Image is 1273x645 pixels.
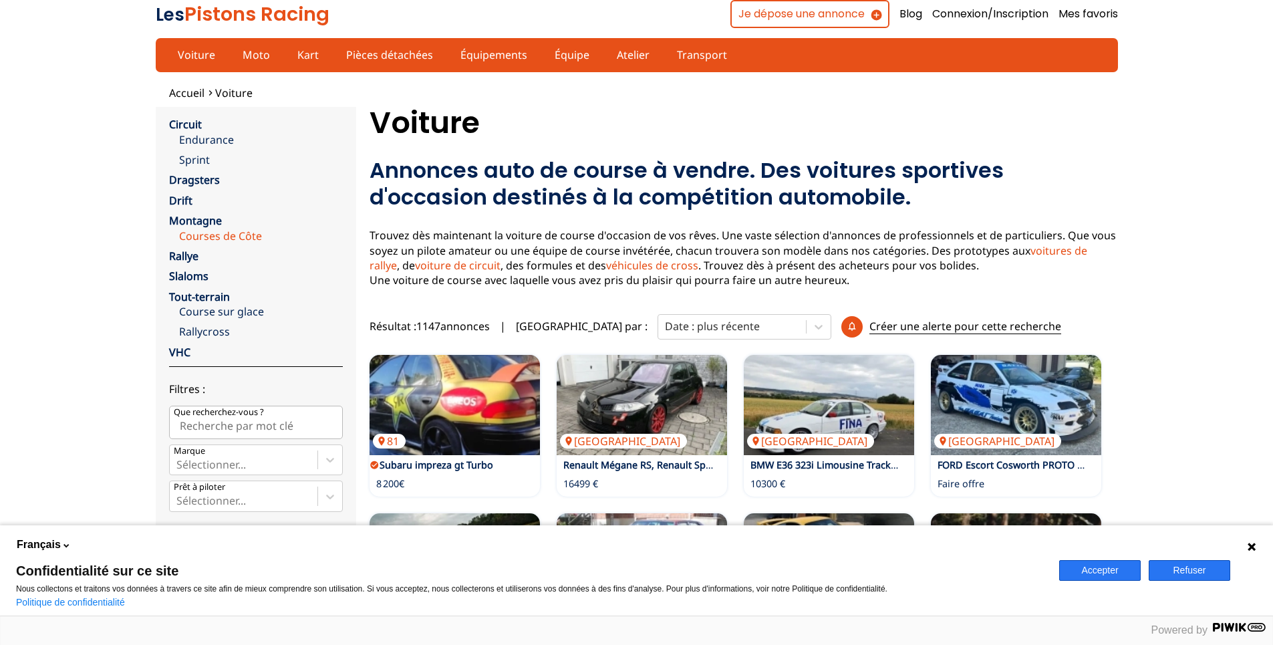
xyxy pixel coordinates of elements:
input: Prêt à piloterSélectionner... [176,495,179,507]
a: Voiture [215,86,253,100]
p: Filtres : [169,382,343,396]
a: Course sur glace [179,304,343,319]
img: FORD Escort Cosworth PROTO by Gabat [931,355,1101,455]
a: Endurance [179,132,343,147]
button: Accepter [1059,560,1141,581]
img: 1985 - Maserati Quattroporte [557,513,727,614]
img: BMW M3 E92 Original V8 Superstars inkl. Minisattel [370,513,540,614]
p: Nous collectons et traitons vos données à travers ce site afin de mieux comprendre son utilisatio... [16,584,1043,594]
button: Refuser [1149,560,1230,581]
span: Confidentialité sur ce site [16,564,1043,577]
a: BMW E36 323i Limousine Tracktool KW V3 Protrack ONE[GEOGRAPHIC_DATA] [744,355,914,455]
a: Subaru impreza gt Turbo [380,459,493,471]
p: 8 200€ [376,477,404,491]
a: Slaloms [169,269,208,283]
a: LesPistons Racing [156,1,329,27]
p: [GEOGRAPHIC_DATA] par : [516,319,648,334]
a: Voiture [169,43,224,66]
a: Transport [668,43,736,66]
h2: Annonces auto de course à vendre. Des voitures sportives d'occasion destinés à la compétition aut... [370,157,1118,211]
a: Rallycross [179,324,343,339]
a: voitures de rallye [370,243,1087,273]
a: Kart [289,43,327,66]
p: Créer une alerte pour cette recherche [869,319,1061,334]
a: Sprint [179,152,343,167]
a: Équipements [452,43,536,66]
a: Renault Mégane RS, Renault Sport[GEOGRAPHIC_DATA] [557,355,727,455]
a: BMW M3 E92 Original V8 Superstars inkl. Minisattel[GEOGRAPHIC_DATA] [370,513,540,614]
img: Subaru impreza gt Turbo [370,355,540,455]
p: 16499 € [563,477,598,491]
a: Équipe [546,43,598,66]
img: Renault Mégane RS, Renault Sport [557,355,727,455]
a: Subaru impreza gt Turbo 81 [370,355,540,455]
a: 1985 - Maserati Quattroporte[GEOGRAPHIC_DATA] [557,513,727,614]
a: BMW E36 323i Limousine Tracktool KW V3 Protrack ONE [750,459,1004,471]
img: Porsche® 991 GT2 RS (2015) – Rohbau [744,513,914,614]
a: Courses de Côte [179,229,343,243]
img: BMW E30 318is Rennwagen Rallye Oldtimer Motorsport GR. [931,513,1101,614]
a: Connexion/Inscription [932,7,1048,21]
p: Marque [174,445,205,457]
a: Tout-terrain [169,289,230,304]
a: FORD Escort Cosworth PROTO by Gabat[GEOGRAPHIC_DATA] [931,355,1101,455]
a: Rallye [169,249,198,263]
a: Moto [234,43,279,66]
a: FORD Escort Cosworth PROTO by Gabat [938,459,1117,471]
a: véhicules de cross [606,258,698,273]
a: Dragsters [169,172,220,187]
img: BMW E36 323i Limousine Tracktool KW V3 Protrack ONE [744,355,914,455]
span: Résultat : 1147 annonces [370,319,490,334]
a: Circuit [169,117,202,132]
p: [GEOGRAPHIC_DATA] [560,434,687,448]
p: Prêt à piloter [174,481,225,493]
a: Pièces détachées [337,43,442,66]
p: [GEOGRAPHIC_DATA] [934,434,1061,448]
p: Que recherchez-vous ? [174,406,264,418]
a: Drift [169,193,192,208]
a: Accueil [169,86,204,100]
input: Que recherchez-vous ? [169,406,343,439]
a: Atelier [608,43,658,66]
a: Porsche® 991 GT2 RS (2015) – Rohbau[GEOGRAPHIC_DATA] [744,513,914,614]
p: [GEOGRAPHIC_DATA] [747,434,874,448]
a: BMW E30 318is Rennwagen Rallye Oldtimer Motorsport GR.[GEOGRAPHIC_DATA] [931,513,1101,614]
input: MarqueSélectionner... [176,459,179,471]
span: Les [156,3,184,27]
a: Mes favoris [1058,7,1118,21]
a: VHC [169,345,190,360]
a: Montagne [169,213,222,228]
span: Français [17,537,61,552]
h1: Voiture [370,107,1118,139]
p: Faire offre [938,477,984,491]
p: Trouvez dès maintenant la voiture de course d'occasion de vos rêves. Une vaste sélection d'annonc... [370,228,1118,288]
a: Politique de confidentialité [16,597,125,608]
a: voiture de circuit [415,258,501,273]
span: Powered by [1151,624,1208,636]
a: Renault Mégane RS, Renault Sport [563,459,719,471]
span: | [500,319,506,334]
a: Blog [899,7,922,21]
p: 81 [373,434,406,448]
p: 10300 € [750,477,785,491]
